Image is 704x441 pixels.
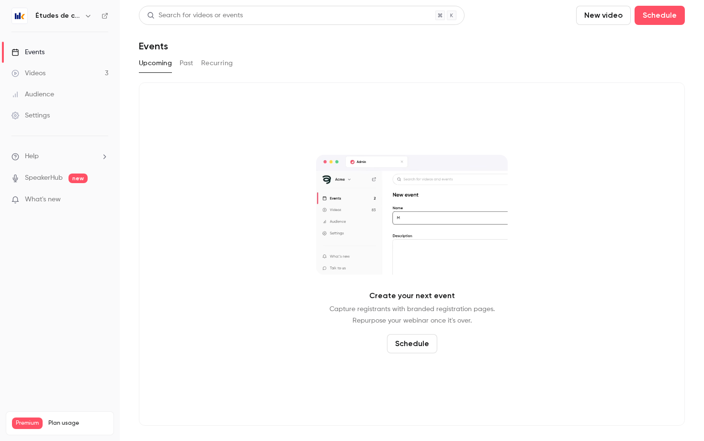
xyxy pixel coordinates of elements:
[369,290,455,302] p: Create your next event
[11,151,108,162] li: help-dropdown-opener
[11,69,45,78] div: Videos
[48,419,108,427] span: Plan usage
[635,6,685,25] button: Schedule
[139,56,172,71] button: Upcoming
[147,11,243,21] div: Search for videos or events
[68,174,88,183] span: new
[12,8,27,23] img: Études de cas
[201,56,233,71] button: Recurring
[329,303,495,326] p: Capture registrants with branded registration pages. Repurpose your webinar once it's over.
[139,40,168,52] h1: Events
[12,418,43,429] span: Premium
[11,111,50,120] div: Settings
[11,47,45,57] div: Events
[25,173,63,183] a: SpeakerHub
[576,6,631,25] button: New video
[35,11,80,21] h6: Études de cas
[180,56,193,71] button: Past
[25,151,39,162] span: Help
[387,334,437,353] button: Schedule
[25,195,61,205] span: What's new
[11,90,54,99] div: Audience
